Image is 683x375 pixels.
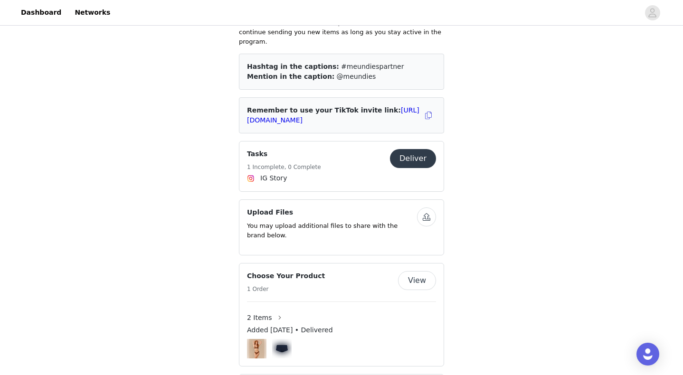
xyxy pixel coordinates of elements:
[390,149,436,168] button: Deliver
[239,263,444,366] div: Choose Your Product
[272,339,292,358] img: UltraModal™ Lace Hipster | Dark Sapphire
[247,325,333,335] span: Added [DATE] • Delivered
[636,343,659,366] div: Open Intercom Messenger
[247,313,272,323] span: 2 Items
[247,106,419,124] span: Remember to use your TikTok invite link:
[337,73,376,80] span: @meundies
[249,339,264,358] img: UltraModal™ Lace Triangle Bralette | Walnut Shell
[247,163,321,171] h5: 1 Incomplete, 0 Complete
[247,149,321,159] h4: Tasks
[15,2,67,23] a: Dashboard
[69,2,116,23] a: Networks
[247,285,325,293] h5: 1 Order
[247,207,417,217] h4: Upload Files
[247,271,325,281] h4: Choose Your Product
[398,271,436,290] button: View
[247,337,266,361] img: Image Background Blur
[260,173,287,183] span: IG Story
[247,175,255,182] img: Instagram Icon
[247,63,339,70] span: Hashtag in the captions:
[239,141,444,192] div: Tasks
[239,18,444,46] p: You will receive free product each month and we’ll continue sending you new items as long as you ...
[247,221,417,240] p: You may upload additional files to share with the brand below.
[247,73,334,80] span: Mention in the caption:
[648,5,657,20] div: avatar
[341,63,404,70] span: #meundiespartner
